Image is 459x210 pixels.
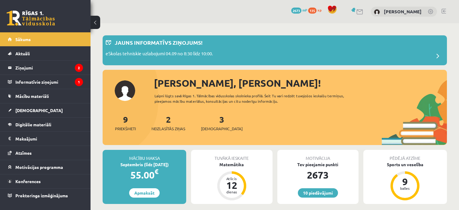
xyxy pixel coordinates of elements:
div: Sports un veselība [363,161,447,168]
a: Konferences [8,174,83,188]
div: Tuvākā ieskaite [191,150,272,161]
a: Mācību materiāli [8,89,83,103]
div: Matemātika [191,161,272,168]
div: balles [396,186,414,190]
span: Proktoringa izmēģinājums [15,193,68,198]
a: 135 xp [308,8,324,12]
span: Aktuāli [15,51,30,56]
a: [DEMOGRAPHIC_DATA] [8,103,83,117]
i: 2 [75,64,83,72]
div: 55.00 [103,168,186,182]
div: Tev pieejamie punkti [277,161,359,168]
legend: Informatīvie ziņojumi [15,75,83,89]
div: Laipni lūgts savā Rīgas 1. Tālmācības vidusskolas skolnieka profilā. Šeit Tu vari redzēt tuvojošo... [155,93,361,104]
legend: Maksājumi [15,132,83,146]
span: Atzīmes [15,150,32,156]
span: xp [317,8,321,12]
a: Rīgas 1. Tālmācības vidusskola [7,11,55,26]
a: Matemātika Atlicis 12 dienas [191,161,272,201]
a: Ziņojumi2 [8,61,83,75]
a: 2673 mP [291,8,307,12]
span: 135 [308,8,317,14]
a: Sākums [8,32,83,46]
a: 10 piedāvājumi [298,188,338,198]
a: Apmaksāt [129,188,160,198]
span: 2673 [291,8,301,14]
span: € [155,167,158,176]
span: Neizlasītās ziņas [151,126,185,132]
div: 12 [223,180,241,190]
div: Pēdējā atzīme [363,150,447,161]
a: Sports un veselība 9 balles [363,161,447,201]
div: Motivācija [277,150,359,161]
a: Aktuāli [8,47,83,60]
a: 2Neizlasītās ziņas [151,114,185,132]
div: Septembris (līdz [DATE]) [103,161,186,168]
img: Viktorija Dreimane [374,9,380,15]
a: Digitālie materiāli [8,118,83,131]
a: Informatīvie ziņojumi1 [8,75,83,89]
span: Motivācijas programma [15,164,63,170]
div: dienas [223,190,241,194]
div: Atlicis [223,177,241,180]
a: Atzīmes [8,146,83,160]
div: 2673 [277,168,359,182]
a: [PERSON_NAME] [384,8,422,15]
div: Mācību maksa [103,150,186,161]
legend: Ziņojumi [15,61,83,75]
span: Konferences [15,179,41,184]
span: [DEMOGRAPHIC_DATA] [15,108,63,113]
span: Mācību materiāli [15,93,49,99]
span: [DEMOGRAPHIC_DATA] [201,126,243,132]
span: Digitālie materiāli [15,122,51,127]
a: Maksājumi [8,132,83,146]
i: 1 [75,78,83,86]
p: Jauns informatīvs ziņojums! [115,38,202,47]
a: 9Priekšmeti [115,114,136,132]
span: Priekšmeti [115,126,136,132]
div: [PERSON_NAME], [PERSON_NAME]! [154,76,447,90]
span: mP [302,8,307,12]
a: Proktoringa izmēģinājums [8,189,83,202]
a: Jauns informatīvs ziņojums! eSkolas tehniskie uzlabojumi 04.09 no 8:30 līdz 10:00. [106,38,444,62]
a: Motivācijas programma [8,160,83,174]
div: 9 [396,177,414,186]
p: eSkolas tehniskie uzlabojumi 04.09 no 8:30 līdz 10:00. [106,50,213,59]
span: Sākums [15,37,31,42]
a: 3[DEMOGRAPHIC_DATA] [201,114,243,132]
